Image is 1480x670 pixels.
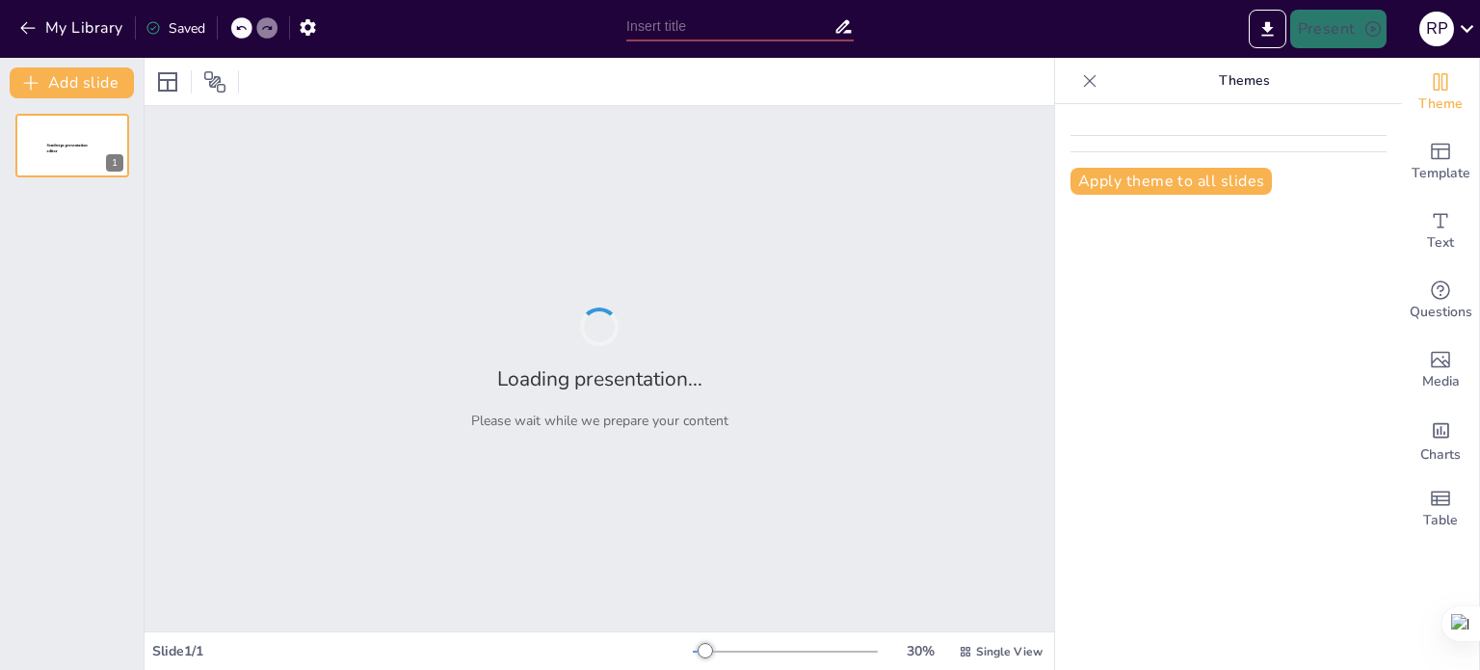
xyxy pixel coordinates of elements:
div: 30 % [897,642,943,660]
div: Add charts and graphs [1402,405,1479,474]
div: Add images, graphics, shapes or video [1402,335,1479,405]
button: Export to PowerPoint [1249,10,1286,48]
div: Saved [145,19,205,38]
span: Charts [1420,444,1461,466]
span: Position [203,70,226,94]
button: Apply theme to all slides [1070,168,1272,195]
div: 1 [106,154,123,172]
div: Get real-time input from your audience [1402,266,1479,335]
span: Sendsteps presentation editor [47,144,88,154]
div: Add a table [1402,474,1479,544]
p: Please wait while we prepare your content [471,412,728,430]
button: Present [1290,10,1387,48]
span: Media [1422,371,1460,392]
button: Add slide [10,67,134,98]
div: 1 [15,114,129,177]
p: Themes [1105,58,1383,104]
span: Single View [976,644,1043,659]
div: Add text boxes [1402,197,1479,266]
button: My Library [14,13,131,43]
span: Table [1423,510,1458,531]
div: R P [1419,12,1454,46]
span: Questions [1410,302,1472,323]
span: Theme [1418,94,1463,115]
div: Layout [152,67,183,97]
input: Insert title [626,13,833,40]
div: Add ready made slides [1402,127,1479,197]
div: Slide 1 / 1 [152,642,693,660]
h2: Loading presentation... [497,365,702,392]
button: R P [1419,10,1454,48]
span: Text [1427,232,1454,254]
span: Template [1412,163,1470,184]
div: Change the overall theme [1402,58,1479,127]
